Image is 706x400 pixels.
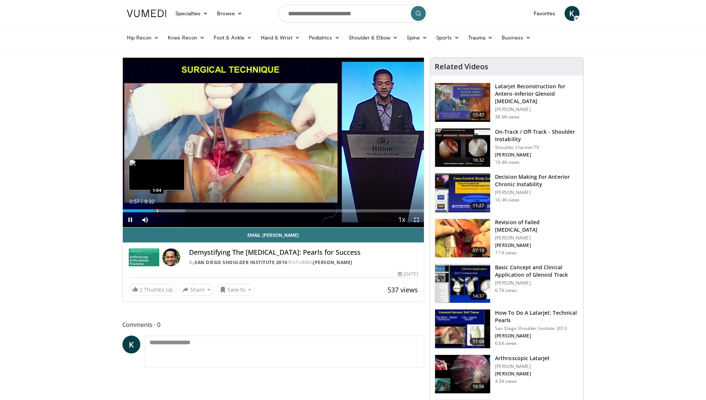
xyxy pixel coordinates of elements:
a: Hip Recon [122,30,164,45]
a: Pediatrics [304,30,344,45]
img: image.jpeg [129,159,185,190]
p: 6.7K views [495,288,517,293]
p: 6.6K views [495,340,517,346]
p: [PERSON_NAME] [495,107,579,112]
p: [PERSON_NAME] [495,152,579,158]
h3: Basic Concept and Clinical Application of Glenoid Track [495,264,579,279]
p: [PERSON_NAME] [495,242,579,248]
video-js: Video Player [123,58,424,228]
span: 15:47 [470,111,488,119]
p: 19.4K views [495,159,520,165]
a: 07:18 Revision of Failed [MEDICAL_DATA] [PERSON_NAME] [PERSON_NAME] 7.1K views [435,219,579,258]
span: / [141,199,143,204]
a: Knee Recon [163,30,209,45]
a: 15:47 Latarjet Reconstruction for Antero-Inferior Glenoid [MEDICAL_DATA] [PERSON_NAME] 38.6K views [435,83,579,122]
img: eeb7f7b7-f98a-441e-8935-4fc4da3a6ed4.150x105_q85_crop-smart_upscale.jpg [435,355,490,394]
h3: Latarjet Reconstruction for Antero-Inferior Glenoid [MEDICAL_DATA] [495,83,579,105]
span: 537 views [387,285,418,294]
h3: How To Do A Latarjet: Technical Pearls [495,309,579,324]
p: [PERSON_NAME] [495,235,579,241]
p: 7.1K views [495,250,517,256]
img: aaa41d3a-2597-45de-acbb-3f8031e93dd9.150x105_q85_crop-smart_upscale.jpg [435,128,490,167]
img: fylOjp5pkC-GA4Zn4xMDoxOjA4MTsiGN.150x105_q85_crop-smart_upscale.jpg [435,219,490,258]
a: 11:27 Decision Making For Anterior Chronic Instability [PERSON_NAME] 10.4K views [435,173,579,213]
p: 4.3K views [495,378,517,384]
p: [PERSON_NAME] [495,371,550,377]
a: San Diego Shoulder Institute 2014 [195,259,287,266]
span: 2 [140,286,143,293]
h4: Demystifying The [MEDICAL_DATA]: Pearls for Success [189,248,418,257]
span: 9:32 [144,199,154,204]
a: K [565,6,579,21]
a: Hand & Wrist [256,30,304,45]
button: Fullscreen [409,212,424,227]
a: Foot & Ankle [209,30,256,45]
a: [PERSON_NAME] [313,259,352,266]
p: [PERSON_NAME] [495,190,579,196]
a: Trauma [464,30,498,45]
img: VuMedi Logo [127,10,166,17]
a: 14:37 Basic Concept and Clinical Application of Glenoid Track [PERSON_NAME] 6.7K views [435,264,579,303]
a: Specialties [171,6,213,21]
h3: On-Track / Off-Track - Shoulder Instability [495,128,579,143]
span: 16:56 [470,383,488,390]
h4: Related Videos [435,62,488,71]
img: 3db276fc-a2f7-4e70-8ee6-be14791f74dd.150x105_q85_crop-smart_upscale.jpg [435,264,490,303]
span: 0:57 [130,199,140,204]
a: 11:04 How To Do A Latarjet: Technical Pearls San Diego Shoulder Institute 2013 [PERSON_NAME] 6.6K... [435,309,579,349]
span: Comments 0 [122,320,425,330]
a: Spine [402,30,432,45]
button: Mute [138,212,153,227]
a: Sports [432,30,464,45]
p: [PERSON_NAME] [495,280,579,286]
a: 16:56 Arthroscopic Latarjet [PERSON_NAME] [PERSON_NAME] 4.3K views [435,355,579,394]
p: 38.6K views [495,114,520,120]
p: 10.4K views [495,197,520,203]
span: 07:18 [470,247,488,254]
a: Browse [213,6,247,21]
span: 16:32 [470,156,488,164]
div: By FEATURING [189,259,418,266]
a: Shoulder & Elbow [344,30,402,45]
span: 11:04 [470,338,488,345]
button: Save to [217,284,255,296]
button: Pause [123,212,138,227]
a: 16:32 On-Track / Off-Track - Shoulder Instability Shoulder Channel TV [PERSON_NAME] 19.4K views [435,128,579,168]
img: 38708_0000_3.png.150x105_q85_crop-smart_upscale.jpg [435,83,490,122]
a: K [122,336,140,353]
a: Email [PERSON_NAME] [123,228,424,242]
span: 14:37 [470,292,488,300]
a: Favorites [529,6,560,21]
img: 2b93ee93-b3ff-4be9-849a-a384df10d3a1.150x105_q85_crop-smart_upscale.jpg [435,309,490,348]
p: [PERSON_NAME] [495,333,579,339]
div: Progress Bar [123,209,424,212]
p: [PERSON_NAME] [495,364,550,369]
span: 11:27 [470,202,488,209]
div: [DATE] [398,271,418,277]
img: 321600_0000_1.png.150x105_q85_crop-smart_upscale.jpg [435,174,490,212]
input: Search topics, interventions [279,4,428,22]
a: Business [497,30,535,45]
a: 2 Thumbs Up [129,284,176,295]
button: Playback Rate [394,212,409,227]
button: Share [179,284,214,296]
img: San Diego Shoulder Institute 2014 [129,248,160,266]
h3: Revision of Failed [MEDICAL_DATA] [495,219,579,234]
p: San Diego Shoulder Institute 2013 [495,326,579,331]
img: Avatar [162,248,180,266]
p: Shoulder Channel TV [495,145,579,150]
h3: Decision Making For Anterior Chronic Instability [495,173,579,188]
h3: Arthroscopic Latarjet [495,355,550,362]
